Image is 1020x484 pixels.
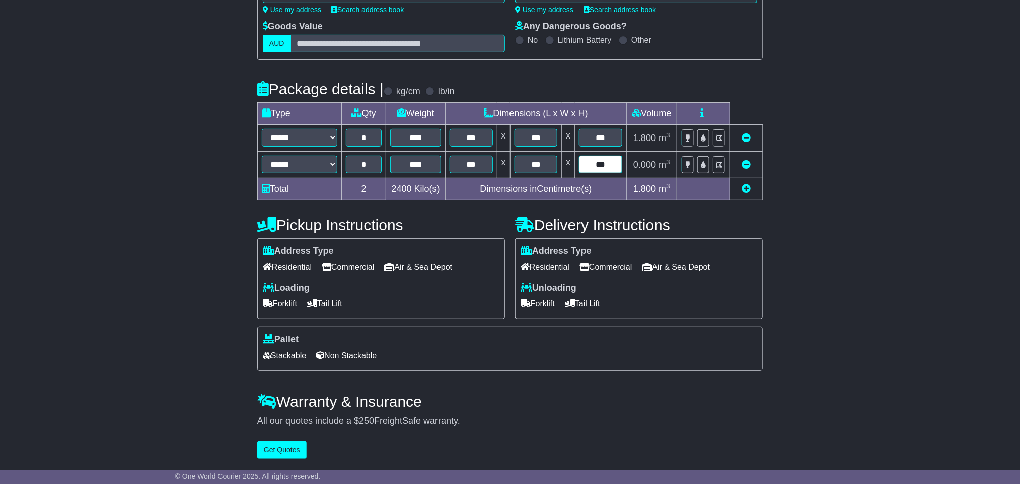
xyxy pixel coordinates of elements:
[742,160,751,170] a: Remove this item
[263,348,306,363] span: Stackable
[579,259,632,275] span: Commercial
[521,259,569,275] span: Residential
[385,259,453,275] span: Air & Sea Depot
[386,178,446,200] td: Kilo(s)
[642,259,710,275] span: Air & Sea Depot
[515,6,573,14] a: Use my address
[565,296,600,311] span: Tail Lift
[258,103,342,125] td: Type
[257,81,384,97] h4: Package details |
[316,348,377,363] span: Non Stackable
[257,441,307,459] button: Get Quotes
[497,125,510,152] td: x
[659,160,670,170] span: m
[263,6,321,14] a: Use my address
[392,184,412,194] span: 2400
[742,133,751,143] a: Remove this item
[666,131,670,139] sup: 3
[446,103,627,125] td: Dimensions (L x W x H)
[263,35,291,52] label: AUD
[633,133,656,143] span: 1.800
[342,103,386,125] td: Qty
[497,152,510,178] td: x
[258,178,342,200] td: Total
[446,178,627,200] td: Dimensions in Centimetre(s)
[331,6,404,14] a: Search address book
[175,472,321,480] span: © One World Courier 2025. All rights reserved.
[307,296,342,311] span: Tail Lift
[562,125,575,152] td: x
[521,283,576,294] label: Unloading
[633,184,656,194] span: 1.800
[515,21,627,32] label: Any Dangerous Goods?
[396,86,420,97] label: kg/cm
[521,296,555,311] span: Forklift
[342,178,386,200] td: 2
[438,86,455,97] label: lb/in
[584,6,656,14] a: Search address book
[257,217,505,233] h4: Pickup Instructions
[626,103,677,125] td: Volume
[666,182,670,190] sup: 3
[633,160,656,170] span: 0.000
[257,393,763,410] h4: Warranty & Insurance
[257,416,763,427] div: All our quotes include a $ FreightSafe warranty.
[666,158,670,166] sup: 3
[263,259,312,275] span: Residential
[263,246,334,257] label: Address Type
[515,217,763,233] h4: Delivery Instructions
[659,133,670,143] span: m
[659,184,670,194] span: m
[263,296,297,311] span: Forklift
[528,35,538,45] label: No
[263,283,310,294] label: Loading
[631,35,651,45] label: Other
[742,184,751,194] a: Add new item
[521,246,592,257] label: Address Type
[562,152,575,178] td: x
[386,103,446,125] td: Weight
[359,416,374,426] span: 250
[263,334,299,345] label: Pallet
[322,259,374,275] span: Commercial
[558,35,612,45] label: Lithium Battery
[263,21,323,32] label: Goods Value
